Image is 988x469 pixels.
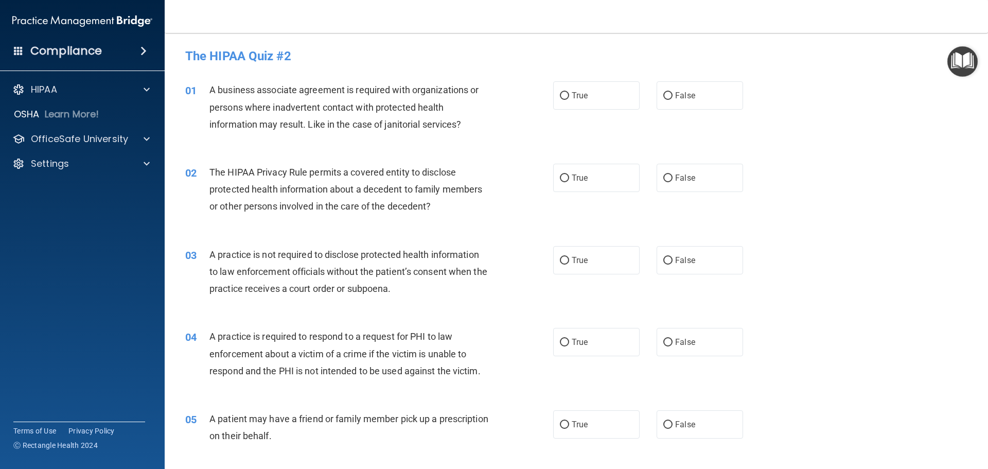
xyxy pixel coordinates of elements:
[185,249,197,262] span: 03
[31,158,69,170] p: Settings
[209,249,487,294] span: A practice is not required to disclose protected health information to law enforcement officials ...
[572,337,588,347] span: True
[209,413,488,441] span: A patient may have a friend or family member pick up a prescription on their behalf.
[30,44,102,58] h4: Compliance
[675,420,695,429] span: False
[12,83,150,96] a: HIPAA
[185,49,967,63] h4: The HIPAA Quiz #2
[185,167,197,179] span: 02
[572,91,588,100] span: True
[209,84,479,129] span: A business associate agreement is required with organizations or persons where inadvertent contac...
[572,420,588,429] span: True
[572,173,588,183] span: True
[663,175,673,182] input: False
[675,337,695,347] span: False
[209,331,481,376] span: A practice is required to respond to a request for PHI to law enforcement about a victim of a cri...
[663,339,673,346] input: False
[13,426,56,436] a: Terms of Use
[937,398,976,437] iframe: Drift Widget Chat Controller
[31,133,128,145] p: OfficeSafe University
[12,158,150,170] a: Settings
[31,83,57,96] p: HIPAA
[675,91,695,100] span: False
[560,421,569,429] input: True
[13,440,98,450] span: Ⓒ Rectangle Health 2024
[560,175,569,182] input: True
[675,173,695,183] span: False
[45,108,99,120] p: Learn More!
[663,92,673,100] input: False
[675,255,695,265] span: False
[663,421,673,429] input: False
[185,84,197,97] span: 01
[209,167,482,212] span: The HIPAA Privacy Rule permits a covered entity to disclose protected health information about a ...
[560,339,569,346] input: True
[663,257,673,265] input: False
[947,46,978,77] button: Open Resource Center
[185,413,197,426] span: 05
[12,11,152,31] img: PMB logo
[560,92,569,100] input: True
[560,257,569,265] input: True
[12,133,150,145] a: OfficeSafe University
[14,108,40,120] p: OSHA
[68,426,115,436] a: Privacy Policy
[572,255,588,265] span: True
[185,331,197,343] span: 04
